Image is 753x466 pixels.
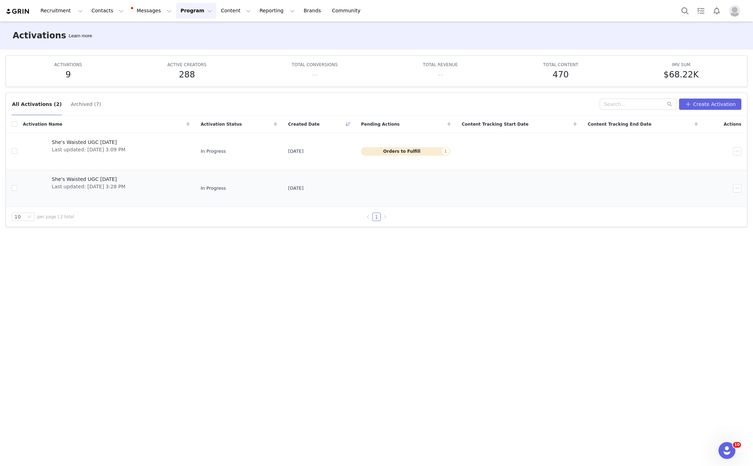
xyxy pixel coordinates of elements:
[718,442,735,459] iframe: Intercom live chat
[217,3,255,19] button: Content
[27,215,31,220] i: icon: down
[37,214,74,220] span: per page | 2 total
[201,121,242,127] span: Activation Status
[299,3,327,19] a: Brands
[677,3,693,19] button: Search
[23,121,62,127] span: Activation Name
[679,99,741,110] button: Create Activation
[693,3,709,19] a: Tasks
[14,213,21,221] div: 10
[381,213,389,221] li: Next Page
[176,3,216,19] button: Program
[361,147,450,156] button: Orders to Fulfill1
[372,213,381,221] li: 1
[201,148,226,155] span: In Progress
[600,99,676,110] input: Search...
[361,121,400,127] span: Pending Actions
[292,62,338,67] span: TOTAL CONVERSIONS
[312,68,318,81] h5: --
[729,5,740,17] img: placeholder-profile.jpg
[66,68,71,81] h5: 9
[667,102,672,107] i: icon: search
[12,99,62,110] button: All Activations (2)
[366,215,370,219] i: icon: left
[52,139,125,146] span: She's Waisted UGC [DATE]
[423,62,458,67] span: TOTAL REVENUE
[23,174,189,202] a: She's Waisted UGC [DATE]Last updated: [DATE] 3:28 PM
[672,62,691,67] span: IMV SUM
[664,68,699,81] h5: $68.22K
[52,183,125,190] span: Last updated: [DATE] 3:28 PM
[373,213,380,221] a: 1
[23,137,189,165] a: She's Waisted UGC [DATE]Last updated: [DATE] 3:09 PM
[703,117,747,132] div: Actions
[13,29,66,42] h3: Activations
[6,8,30,15] img: grin logo
[36,3,87,19] button: Recruitment
[462,121,529,127] span: Content Tracking Start Date
[87,3,128,19] button: Contacts
[255,3,299,19] button: Reporting
[553,68,569,81] h5: 470
[288,121,320,127] span: Created Date
[383,215,387,219] i: icon: right
[288,185,304,192] span: [DATE]
[201,185,226,192] span: In Progress
[52,176,125,183] span: She's Waisted UGC [DATE]
[733,442,741,448] span: 10
[725,5,747,17] button: Profile
[588,121,652,127] span: Content Tracking End Date
[709,3,724,19] button: Notifications
[54,62,82,67] span: ACTIVATIONS
[128,3,176,19] button: Messages
[70,99,101,110] button: Archived (7)
[364,213,372,221] li: Previous Page
[67,32,93,39] div: Tooltip anchor
[543,62,578,67] span: TOTAL CONTENT
[167,62,206,67] span: ACTIVE CREATORS
[288,148,304,155] span: [DATE]
[328,3,368,19] a: Community
[437,68,443,81] h5: --
[52,146,125,153] span: Last updated: [DATE] 3:09 PM
[179,68,195,81] h5: 288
